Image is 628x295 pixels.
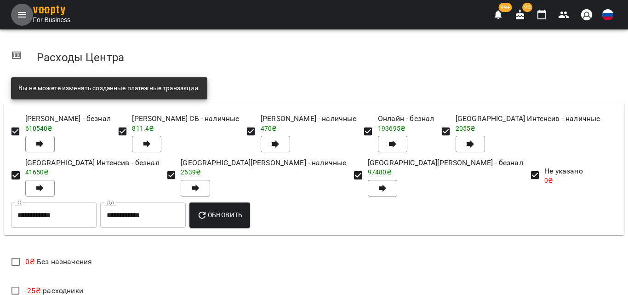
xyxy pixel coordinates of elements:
[25,125,53,132] span: 610540 ₴
[132,136,161,152] button: [PERSON_NAME] СБ - наличные811.4₴
[11,4,33,26] button: Menu
[378,136,407,152] button: Онлайн - безнал193695₴
[25,257,92,266] span: Без назначения
[456,136,485,152] button: [GEOGRAPHIC_DATA] Интенсив - наличные2055₴
[181,168,201,176] span: 2639 ₴
[499,3,512,12] span: 99+
[378,125,405,132] span: 193695 ₴
[33,6,65,15] img: voopty.png
[25,168,49,176] span: 41650 ₴
[25,136,55,152] button: [PERSON_NAME] - безнал610540₴
[522,3,532,12] span: 20
[25,158,160,167] span: [GEOGRAPHIC_DATA] Интенсив - безнал
[261,125,277,132] span: 470 ₴
[580,8,593,21] img: avatar_s.png
[368,180,397,197] button: [GEOGRAPHIC_DATA][PERSON_NAME] - безнал97480₴
[181,180,210,197] button: [GEOGRAPHIC_DATA][PERSON_NAME] - наличные2639₴
[25,114,111,123] span: [PERSON_NAME] - безнал
[25,286,83,295] span: расходники
[456,114,600,123] span: [GEOGRAPHIC_DATA] Интенсив - наличные
[25,286,41,295] span: -25 ₴
[37,52,617,64] h3: Расходы Центра
[544,177,553,184] span: 0 ₴
[456,125,476,132] span: 2055 ₴
[197,209,243,220] span: Обновить
[132,125,154,132] span: 811.4 ₴
[25,257,35,266] span: 0 ₴
[368,158,523,167] span: [GEOGRAPHIC_DATA][PERSON_NAME] - безнал
[261,114,357,123] span: [PERSON_NAME] - наличные
[132,114,239,123] span: [PERSON_NAME] СБ - наличные
[33,15,71,24] span: For Business
[261,136,290,152] button: [PERSON_NAME] - наличные470₴
[189,202,250,228] button: Обновить
[18,80,200,97] div: Вы не можете изменять созданные платежные транзакции.
[544,167,582,175] span: Не указано
[25,180,55,197] button: [GEOGRAPHIC_DATA] Интенсив - безнал41650₴
[378,114,434,123] span: Онлайн - безнал
[368,168,392,176] span: 97480 ₴
[181,158,346,167] span: [GEOGRAPHIC_DATA][PERSON_NAME] - наличные
[602,9,613,20] img: RU.svg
